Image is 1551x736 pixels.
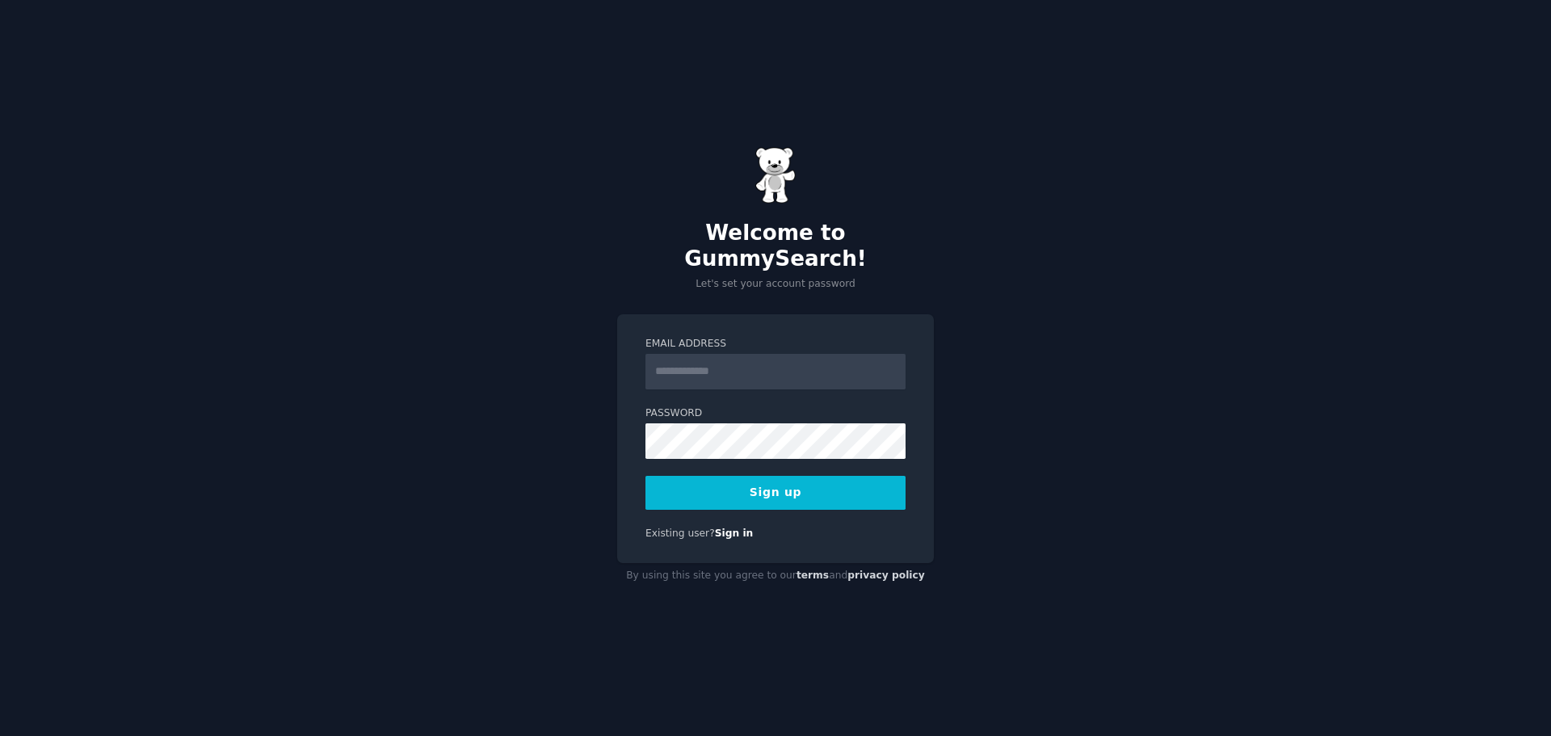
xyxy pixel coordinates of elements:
[755,147,796,204] img: Gummy Bear
[617,221,934,271] h2: Welcome to GummySearch!
[617,277,934,292] p: Let's set your account password
[715,528,754,539] a: Sign in
[847,570,925,581] a: privacy policy
[617,563,934,589] div: By using this site you agree to our and
[645,406,906,421] label: Password
[645,476,906,510] button: Sign up
[645,528,715,539] span: Existing user?
[797,570,829,581] a: terms
[645,337,906,351] label: Email Address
